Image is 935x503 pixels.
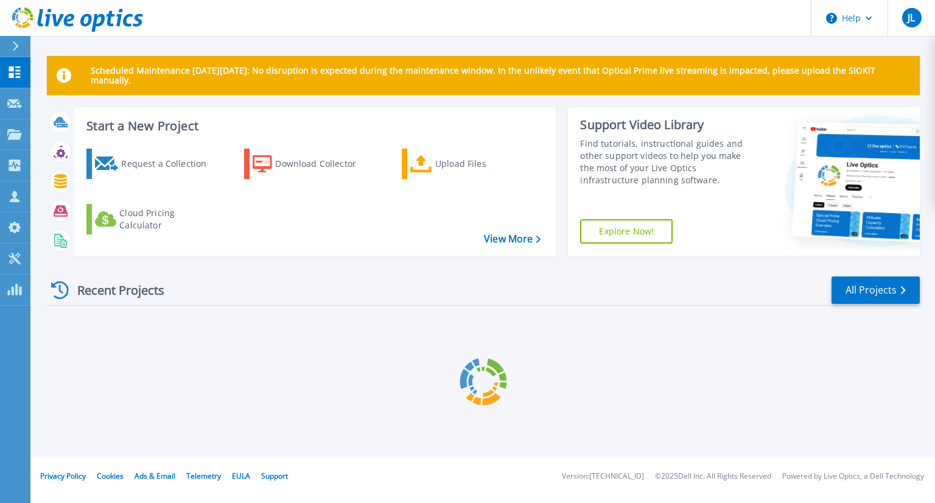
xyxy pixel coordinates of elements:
li: Powered by Live Optics, a Dell Technology [782,473,924,480]
a: Explore Now! [580,219,673,244]
div: Recent Projects [47,275,181,305]
a: Cloud Pricing Calculator [86,204,222,234]
a: Support [261,471,288,481]
a: All Projects [832,276,920,304]
a: Privacy Policy [40,471,86,481]
li: © 2025 Dell Inc. All Rights Reserved [655,473,771,480]
div: Request a Collection [121,152,219,176]
li: Version: [TECHNICAL_ID] [562,473,644,480]
div: Upload Files [435,152,533,176]
a: Request a Collection [86,149,222,179]
a: Ads & Email [135,471,175,481]
a: EULA [232,471,250,481]
a: Upload Files [402,149,538,179]
div: Download Collector [275,152,373,176]
div: Support Video Library [580,117,757,133]
div: Find tutorials, instructional guides and other support videos to help you make the most of your L... [580,138,757,186]
span: JL [908,13,915,23]
a: Download Collector [244,149,380,179]
h3: Start a New Project [86,119,541,133]
p: Scheduled Maintenance [DATE][DATE]: No disruption is expected during the maintenance window. In t... [91,66,910,85]
div: Cloud Pricing Calculator [119,207,217,231]
a: Telemetry [186,471,221,481]
a: Cookies [97,471,124,481]
a: View More [484,233,541,245]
